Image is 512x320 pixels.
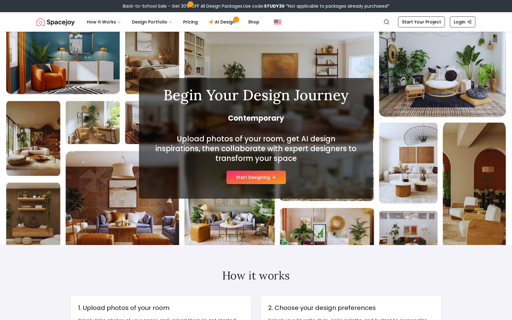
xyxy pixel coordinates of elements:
span: Use code: [243,3,285,9]
a: Pricing [178,16,203,28]
a: Start Your Project [398,16,445,27]
nav: Main [82,16,264,28]
img: Spacejoy Logo [37,16,75,28]
span: Contemporary [154,113,358,123]
img: United States [274,18,281,26]
b: STUDY30 [264,3,285,9]
button: How It Works [82,16,126,28]
a: Spacejoy [37,16,75,28]
a: AI Design [204,16,242,28]
div: Back-to-School Sale – Get 30% OFF All Design Packages. [123,3,389,9]
h3: 1. Upload photos of your room [78,304,244,312]
button: Design Portfolio [127,16,177,28]
h2: Upload photos of your room, get AI design inspirations, then collaborate with expert designers to... [154,134,358,163]
h1: Begin Your Design Journey [154,88,358,102]
h3: 2. Choose your design preferences [268,304,434,312]
span: *Not applicable to packages already purchased* [285,3,389,9]
a: Login [450,16,475,27]
nav: Global [37,12,475,32]
h2: How it works [71,269,441,282]
a: Shop [243,16,264,28]
button: Start Designing [226,171,286,184]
